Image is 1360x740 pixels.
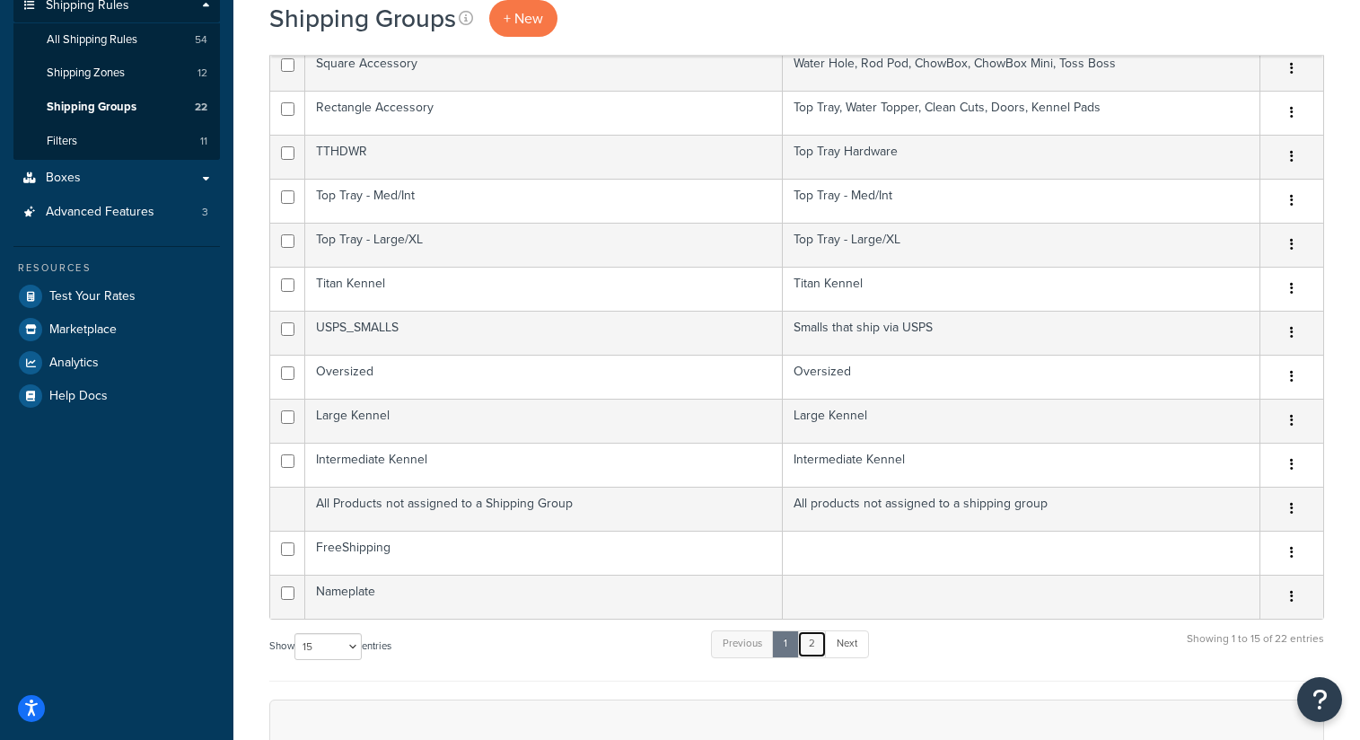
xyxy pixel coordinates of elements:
[783,47,1260,91] td: Water Hole, Rod Pod, ChowBox, ChowBox Mini, Toss Boss
[49,322,117,338] span: Marketplace
[13,23,220,57] a: All Shipping Rules 54
[13,347,220,379] a: Analytics
[13,196,220,229] li: Advanced Features
[772,630,799,657] a: 1
[13,91,220,124] a: Shipping Groups 22
[46,171,81,186] span: Boxes
[305,135,783,179] td: TTHDWR
[783,355,1260,399] td: Oversized
[305,399,783,443] td: Large Kennel
[783,267,1260,311] td: Titan Kennel
[305,531,783,575] td: FreeShipping
[783,443,1260,487] td: Intermediate Kennel
[305,179,783,223] td: Top Tray - Med/Int
[13,380,220,412] a: Help Docs
[305,311,783,355] td: USPS_SMALLS
[13,280,220,313] a: Test Your Rates
[13,125,220,158] a: Filters 11
[195,100,207,115] span: 22
[13,57,220,90] li: Shipping Zones
[269,633,391,660] label: Show entries
[1187,629,1324,667] div: Showing 1 to 15 of 22 entries
[13,23,220,57] li: All Shipping Rules
[13,162,220,195] a: Boxes
[47,134,77,149] span: Filters
[305,47,783,91] td: Square Accessory
[197,66,207,81] span: 12
[47,66,125,81] span: Shipping Zones
[202,205,208,220] span: 3
[13,57,220,90] a: Shipping Zones 12
[305,443,783,487] td: Intermediate Kennel
[305,223,783,267] td: Top Tray - Large/XL
[783,135,1260,179] td: Top Tray Hardware
[1297,677,1342,722] button: Open Resource Center
[305,267,783,311] td: Titan Kennel
[269,1,456,36] h1: Shipping Groups
[47,32,137,48] span: All Shipping Rules
[195,32,207,48] span: 54
[797,630,827,657] a: 2
[46,205,154,220] span: Advanced Features
[783,311,1260,355] td: Smalls that ship via USPS
[294,633,362,660] select: Showentries
[825,630,869,657] a: Next
[783,223,1260,267] td: Top Tray - Large/XL
[13,313,220,346] a: Marketplace
[504,8,543,29] span: + New
[13,196,220,229] a: Advanced Features 3
[13,91,220,124] li: Shipping Groups
[783,399,1260,443] td: Large Kennel
[711,630,774,657] a: Previous
[305,487,783,531] td: All Products not assigned to a Shipping Group
[200,134,207,149] span: 11
[305,575,783,619] td: Nameplate
[49,356,99,371] span: Analytics
[13,260,220,276] div: Resources
[305,91,783,135] td: Rectangle Accessory
[783,487,1260,531] td: All products not assigned to a shipping group
[47,100,136,115] span: Shipping Groups
[305,355,783,399] td: Oversized
[49,289,136,304] span: Test Your Rates
[783,179,1260,223] td: Top Tray - Med/Int
[49,389,108,404] span: Help Docs
[13,125,220,158] li: Filters
[783,91,1260,135] td: Top Tray, Water Topper, Clean Cuts, Doors, Kennel Pads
